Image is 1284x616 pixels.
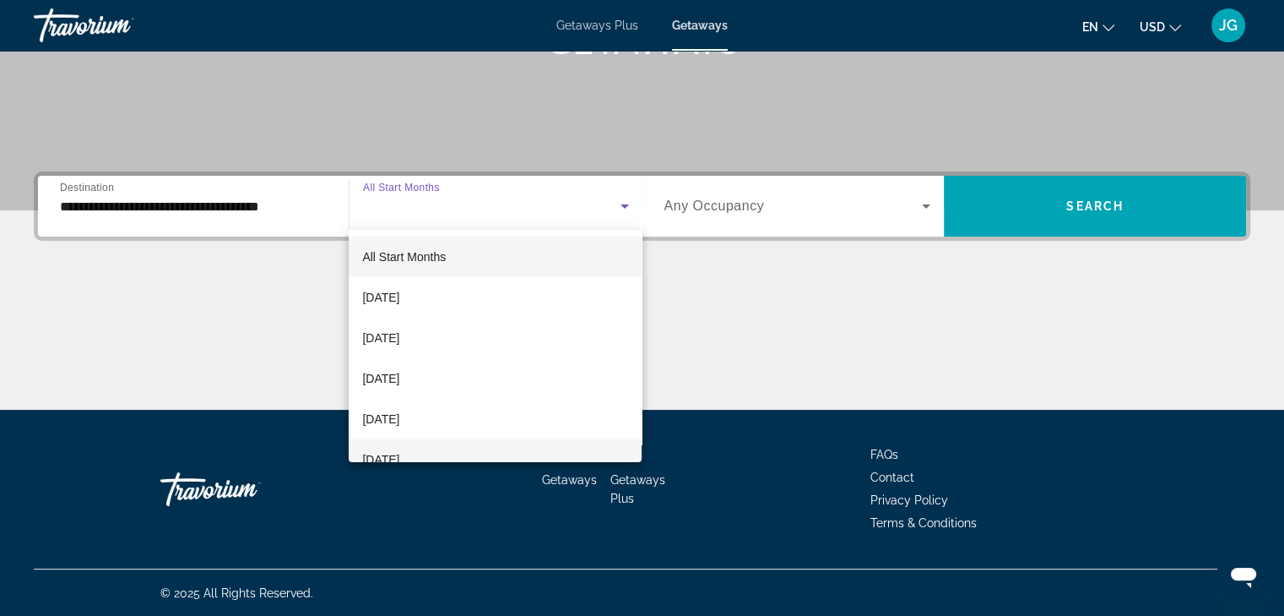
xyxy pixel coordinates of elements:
span: [DATE] [362,409,399,429]
iframe: Button to launch messaging window [1216,548,1270,602]
span: [DATE] [362,450,399,470]
span: [DATE] [362,287,399,308]
span: All Start Months [362,250,446,264]
span: [DATE] [362,328,399,348]
span: [DATE] [362,368,399,389]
